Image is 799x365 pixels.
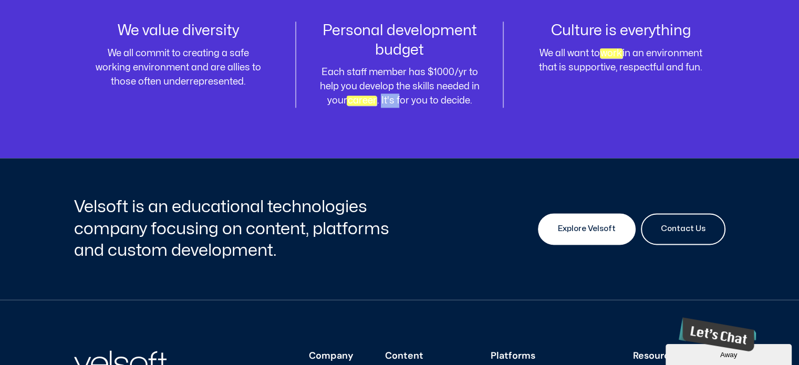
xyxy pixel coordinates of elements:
[661,223,705,235] span: Contact Us
[315,65,484,108] p: Each staff member has $1000/yr to help you develop the skills needed in your . It's for you to de...
[309,350,354,362] h3: Company
[347,96,377,106] em: career
[535,22,706,40] h3: Culture is everything
[633,350,725,362] h3: Resources
[315,22,484,60] h3: Personal development budget
[74,196,397,262] h2: Velsoft is an educational technologies company focusing on content, platforms and custom developm...
[491,350,601,362] h3: Platforms
[93,46,264,89] p: We all commit to creating a safe working environment and are allies to those often underrepresented.
[538,213,636,245] a: Explore Velsoft
[93,22,264,40] h3: We value diversity
[558,223,616,235] span: Explore Velsoft
[641,213,725,245] a: Contact Us
[600,48,622,58] em: work
[675,313,756,356] iframe: chat widget
[535,46,706,75] p: We all want to in an environment that is supportive, respectful and fun.
[385,350,459,362] h3: Content
[4,4,86,38] img: Chat attention grabber
[666,342,794,365] iframe: chat widget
